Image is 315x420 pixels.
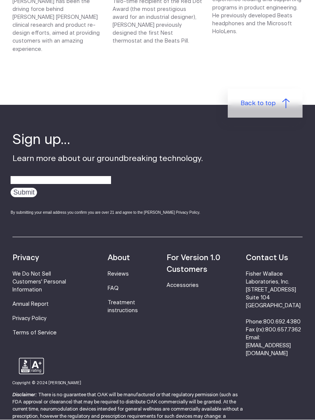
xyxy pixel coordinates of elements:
[12,131,203,150] h4: Sign up...
[11,188,37,198] input: Submit
[246,271,302,359] li: Fisher Wallace Laboratories, Inc. [STREET_ADDRESS] Suite 104 [GEOGRAPHIC_DATA] Phone: Fax (rx): E...
[12,393,37,398] strong: Disclaimer:
[265,328,301,333] a: 800.657.7362
[12,254,39,262] strong: Privacy
[263,320,301,325] a: 800.692.4380
[108,254,130,262] strong: About
[12,331,57,336] a: Terms of Service
[12,382,81,385] small: Copyright © 2024 [PERSON_NAME]
[167,254,220,274] strong: For Version 1.0 Customers
[12,131,203,222] div: Learn more about our groundbreaking technology.
[108,300,138,314] a: Treatment instructions
[246,343,291,357] a: [EMAIL_ADDRESS][DOMAIN_NAME]
[246,254,288,262] strong: Contact Us
[228,89,303,118] a: Back to top
[108,272,129,277] a: Reviews
[11,210,203,216] div: By submitting your email address you confirm you are over 21 and agree to the [PERSON_NAME] Priva...
[12,316,46,322] a: Privacy Policy
[241,99,276,109] span: Back to top
[108,286,119,291] a: FAQ
[167,283,199,288] a: Accessories
[12,272,66,293] a: We Do Not Sell Customers' Personal Information
[12,302,49,307] a: Annual Report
